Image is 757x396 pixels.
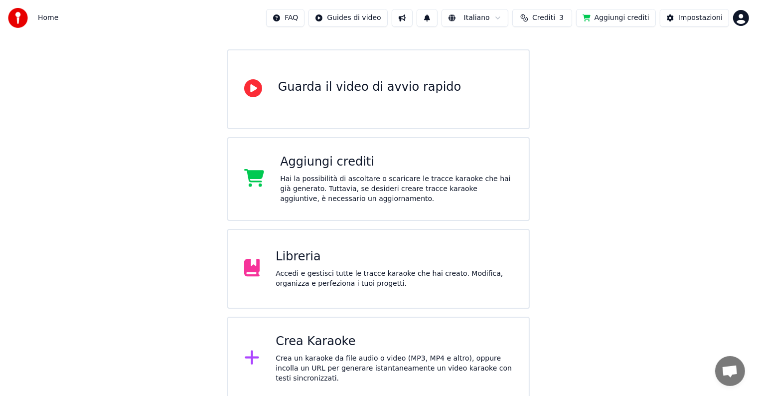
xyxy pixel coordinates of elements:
button: Crediti3 [512,9,572,27]
span: Crediti [532,13,555,23]
div: Accedi e gestisci tutte le tracce karaoke che hai creato. Modifica, organizza e perfeziona i tuoi... [276,269,513,289]
div: Impostazioni [678,13,723,23]
div: Crea un karaoke da file audio o video (MP3, MP4 e altro), oppure incolla un URL per generare ista... [276,354,513,384]
span: 3 [559,13,564,23]
button: Aggiungi crediti [576,9,656,27]
div: Guarda il video di avvio rapido [278,79,461,95]
div: Aggiungi crediti [280,154,513,170]
img: youka [8,8,28,28]
button: Impostazioni [660,9,729,27]
a: Aprire la chat [715,356,745,386]
nav: breadcrumb [38,13,58,23]
button: FAQ [266,9,304,27]
div: Hai la possibilità di ascoltare o scaricare le tracce karaoke che hai già generato. Tuttavia, se ... [280,174,513,204]
div: Libreria [276,249,513,265]
button: Guides di video [308,9,387,27]
div: Crea Karaoke [276,334,513,350]
span: Home [38,13,58,23]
